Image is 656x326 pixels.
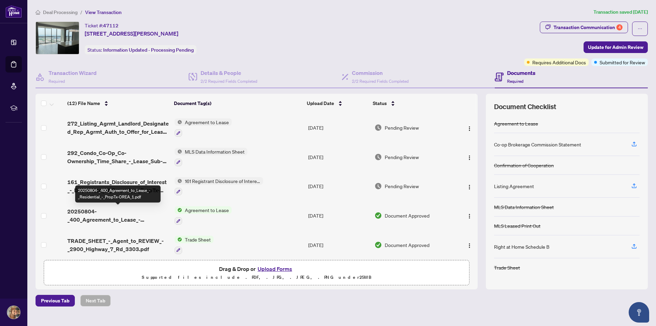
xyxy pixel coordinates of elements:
span: 20250804-_400_Agreement_to_Lease_-_Residential_-_PropTx-OREA_1.pdf [67,207,169,224]
img: Status Icon [175,236,182,243]
div: 20250804-_400_Agreement_to_Lease_-_Residential_-_PropTx-OREA_1.pdf [75,185,161,203]
button: Logo [464,122,475,133]
span: Document Approved [385,241,429,249]
span: Required [507,79,523,84]
h4: Documents [507,69,535,77]
img: Logo [467,155,472,160]
span: Document Checklist [494,102,556,112]
img: Status Icon [175,148,182,155]
span: 47112 [103,23,119,29]
td: [DATE] [305,230,372,260]
img: Logo [467,184,472,190]
button: Update for Admin Review [584,41,648,53]
div: Listing Agreement [494,182,534,190]
div: Agreement to Lease [494,120,538,127]
button: Status Icon161 Registrant Disclosure of Interest - Disposition ofProperty [175,177,263,196]
button: Logo [464,152,475,162]
button: Previous Tab [36,295,75,307]
span: View Transaction [85,9,122,15]
span: Pending Review [385,182,419,190]
img: Document Status [374,124,382,131]
img: Document Status [374,241,382,249]
button: Status IconTrade Sheet [175,236,214,254]
img: Status Icon [175,206,182,214]
div: Trade Sheet [494,264,520,271]
span: 2/2 Required Fields Completed [352,79,409,84]
button: Logo [464,239,475,250]
div: Confirmation of Cooperation [494,161,554,169]
td: [DATE] [305,142,372,172]
img: IMG-N12306617_1.jpg [36,22,79,54]
button: Status IconAgreement to Lease [175,118,232,137]
button: Next Tab [80,295,111,307]
div: Co-op Brokerage Commission Statement [494,141,581,148]
span: Upload Date [307,100,334,107]
td: [DATE] [305,113,372,142]
span: Drag & Drop orUpload FormsSupported files include .PDF, .JPG, .JPEG, .PNG under25MB [44,260,469,286]
span: Pending Review [385,124,419,131]
span: 161 Registrant Disclosure of Interest - Disposition ofProperty [182,177,263,185]
img: Status Icon [175,118,182,126]
div: MLS Data Information Sheet [494,203,554,211]
img: Document Status [374,153,382,161]
span: Requires Additional Docs [532,58,586,66]
span: Update for Admin Review [588,42,643,53]
button: Status IconMLS Data Information Sheet [175,148,247,166]
span: Deal Processing [43,9,78,15]
span: (12) File Name [67,100,100,107]
td: [DATE] [305,201,372,230]
button: Open asap [629,302,649,323]
span: Pending Review [385,153,419,161]
div: Ticket #: [85,22,119,29]
h4: Details & People [201,69,257,77]
span: TRADE_SHEET_-_Agent_to_REVIEW_-_2900_Highway_7_Rd_3303.pdf [67,237,169,253]
img: Status Icon [175,177,182,185]
img: Profile Icon [7,306,20,319]
button: Logo [464,181,475,192]
span: [STREET_ADDRESS][PERSON_NAME] [85,29,178,38]
p: Supported files include .PDF, .JPG, .JPEG, .PNG under 25 MB [48,273,465,282]
td: [DATE] [305,172,372,201]
h4: Transaction Wizard [49,69,97,77]
span: ellipsis [638,26,642,31]
span: Submitted for Review [600,58,645,66]
th: Status [370,94,452,113]
span: home [36,10,40,15]
span: Previous Tab [41,295,69,306]
span: Status [373,100,387,107]
img: Logo [467,243,472,248]
button: Logo [464,210,475,221]
button: Upload Forms [256,264,294,273]
span: Agreement to Lease [182,118,232,126]
span: Information Updated - Processing Pending [103,47,194,53]
span: MLS Data Information Sheet [182,148,247,155]
span: Drag & Drop or [219,264,294,273]
div: Transaction Communication [553,22,623,33]
span: Agreement to Lease [182,206,232,214]
th: Document Tag(s) [171,94,304,113]
th: (12) File Name [65,94,171,113]
img: logo [5,5,22,18]
button: Transaction Communication4 [540,22,628,33]
span: 161_Registrants_Disclosure_of_Interest_-_Disposition_of_Property_-_PropTx-[PERSON_NAME].pdf [67,178,169,194]
div: 4 [616,24,623,30]
img: Document Status [374,182,382,190]
span: 2/2 Required Fields Completed [201,79,257,84]
li: / [80,8,82,16]
span: Required [49,79,65,84]
span: Trade Sheet [182,236,214,243]
span: Document Approved [385,212,429,219]
button: Status IconAgreement to Lease [175,206,232,225]
div: MLS Leased Print Out [494,222,541,230]
span: 292_Condo_Co-Op_Co-Ownership_Time_Share_-_Lease_Sub-Lease_MLS_Data_Information_Form_-_PropTx-[PER... [67,149,169,165]
h4: Commission [352,69,409,77]
article: Transaction saved [DATE] [593,8,648,16]
div: Right at Home Schedule B [494,243,549,250]
img: Document Status [374,212,382,219]
th: Upload Date [304,94,370,113]
span: 272_Listing_Agrmt_Landlord_Designated_Rep_Agrmt_Auth_to_Offer_for_Lease_-_PropTx-[PERSON_NAME] 1.pdf [67,119,169,136]
img: Logo [467,213,472,219]
img: Logo [467,126,472,131]
div: Status: [85,45,196,54]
